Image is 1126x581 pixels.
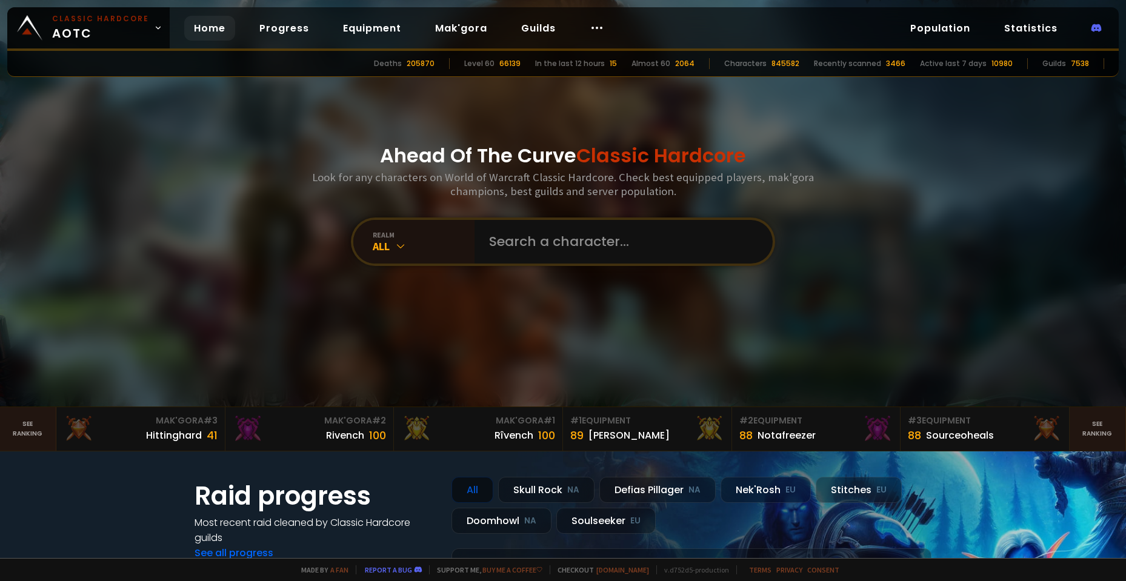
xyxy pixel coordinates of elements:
div: In the last 12 hours [535,58,605,69]
div: Nek'Rosh [721,477,811,503]
div: Rivench [326,428,364,443]
span: # 1 [544,414,555,427]
a: Statistics [994,16,1067,41]
a: a month agozgpetri on godDefias Pillager8 /90 [451,548,931,580]
div: Stitches [816,477,902,503]
a: Guilds [511,16,565,41]
div: 205870 [407,58,435,69]
h1: Ahead Of The Curve [380,141,746,170]
div: Active last 7 days [920,58,987,69]
span: Support me, [429,565,542,574]
div: All [373,239,475,253]
span: AOTC [52,13,149,42]
a: #2Equipment88Notafreezer [732,407,901,451]
a: Seeranking [1070,407,1126,451]
a: Mak'Gora#1Rîvench100 [394,407,563,451]
div: 15 [610,58,617,69]
h4: Most recent raid cleaned by Classic Hardcore guilds [195,515,437,545]
div: Guilds [1042,58,1066,69]
span: # 2 [372,414,386,427]
a: Mak'Gora#2Rivench100 [225,407,395,451]
a: Equipment [333,16,411,41]
a: #3Equipment88Sourceoheals [901,407,1070,451]
div: Hittinghard [146,428,202,443]
small: EU [876,484,887,496]
h3: Look for any characters on World of Warcraft Classic Hardcore. Check best equipped players, mak'g... [307,170,819,198]
span: # 1 [570,414,582,427]
span: Checkout [550,565,649,574]
div: Skull Rock [498,477,595,503]
a: Report a bug [365,565,412,574]
div: All [451,477,493,503]
div: 88 [739,427,753,443]
a: Progress [250,16,319,41]
div: Doomhowl [451,508,551,534]
div: Equipment [570,414,724,427]
div: Mak'Gora [401,414,555,427]
div: Rîvench [495,428,533,443]
a: a fan [330,565,348,574]
div: 88 [908,427,921,443]
span: # 2 [739,414,753,427]
span: v. d752d5 - production [656,565,729,574]
span: Classic Hardcore [576,142,746,169]
div: Almost 60 [631,58,670,69]
div: 89 [570,427,584,443]
small: NA [567,484,579,496]
div: Level 60 [464,58,495,69]
span: Made by [294,565,348,574]
div: Deaths [374,58,402,69]
div: 10980 [991,58,1013,69]
div: realm [373,230,475,239]
div: Notafreezer [758,428,816,443]
a: Home [184,16,235,41]
a: Privacy [776,565,802,574]
a: Mak'gora [425,16,497,41]
div: 100 [369,427,386,443]
a: #1Equipment89[PERSON_NAME] [563,407,732,451]
a: Population [901,16,980,41]
div: 845582 [771,58,799,69]
div: Equipment [739,414,893,427]
small: EU [630,515,641,527]
a: See all progress [195,546,273,560]
div: 2064 [675,58,695,69]
div: Soulseeker [556,508,656,534]
a: Buy me a coffee [482,565,542,574]
div: 100 [538,427,555,443]
span: # 3 [908,414,922,427]
a: [DOMAIN_NAME] [596,565,649,574]
div: [PERSON_NAME] [588,428,670,443]
a: Mak'Gora#3Hittinghard41 [56,407,225,451]
small: NA [688,484,701,496]
a: Consent [807,565,839,574]
h1: Raid progress [195,477,437,515]
div: Mak'Gora [64,414,218,427]
div: 41 [207,427,218,443]
div: Recently scanned [814,58,881,69]
small: Classic Hardcore [52,13,149,24]
small: NA [524,515,536,527]
div: Characters [724,58,767,69]
div: Mak'Gora [233,414,387,427]
div: Equipment [908,414,1062,427]
div: Defias Pillager [599,477,716,503]
a: Terms [749,565,771,574]
span: # 3 [204,414,218,427]
div: 7538 [1071,58,1089,69]
div: 3466 [886,58,905,69]
input: Search a character... [482,220,758,264]
div: 66139 [499,58,521,69]
small: EU [785,484,796,496]
a: Classic HardcoreAOTC [7,7,170,48]
div: Sourceoheals [926,428,994,443]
